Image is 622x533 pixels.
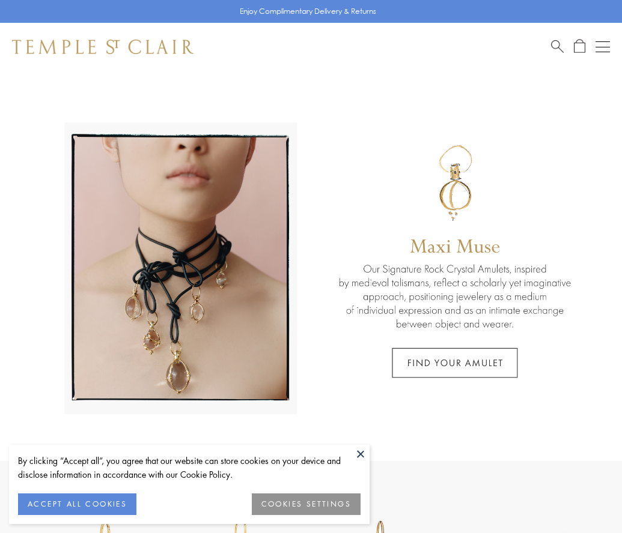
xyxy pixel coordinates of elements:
button: Open navigation [596,40,610,54]
img: Temple St. Clair [12,40,194,54]
button: ACCEPT ALL COOKIES [18,493,136,515]
button: COOKIES SETTINGS [252,493,361,515]
div: By clicking “Accept all”, you agree that our website can store cookies on your device and disclos... [18,454,361,481]
a: Open Shopping Bag [574,39,585,54]
p: Enjoy Complimentary Delivery & Returns [240,5,376,17]
a: Search [551,39,564,54]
